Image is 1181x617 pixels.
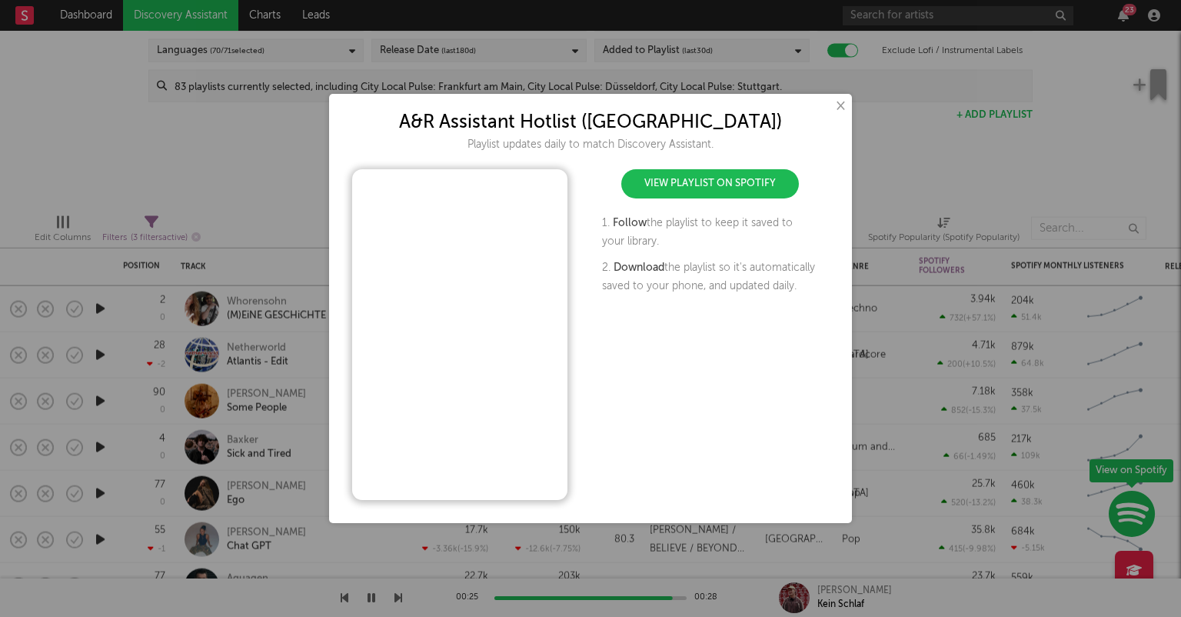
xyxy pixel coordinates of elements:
li: the playlist to keep it saved to your library. [602,214,817,251]
a: View Playlist on Spotify [621,169,799,198]
span: Download [614,262,664,273]
li: the playlist so it's automatically saved to your phone, and updated daily. [602,258,817,295]
div: Playlist updates daily to match Discovery Assistant. [467,135,714,154]
iframe: Spotify Embed Player [352,169,567,500]
button: × [831,98,848,115]
div: A&R Assistant Hotlist ([GEOGRAPHIC_DATA]) [399,113,782,132]
span: Follow [613,218,647,228]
